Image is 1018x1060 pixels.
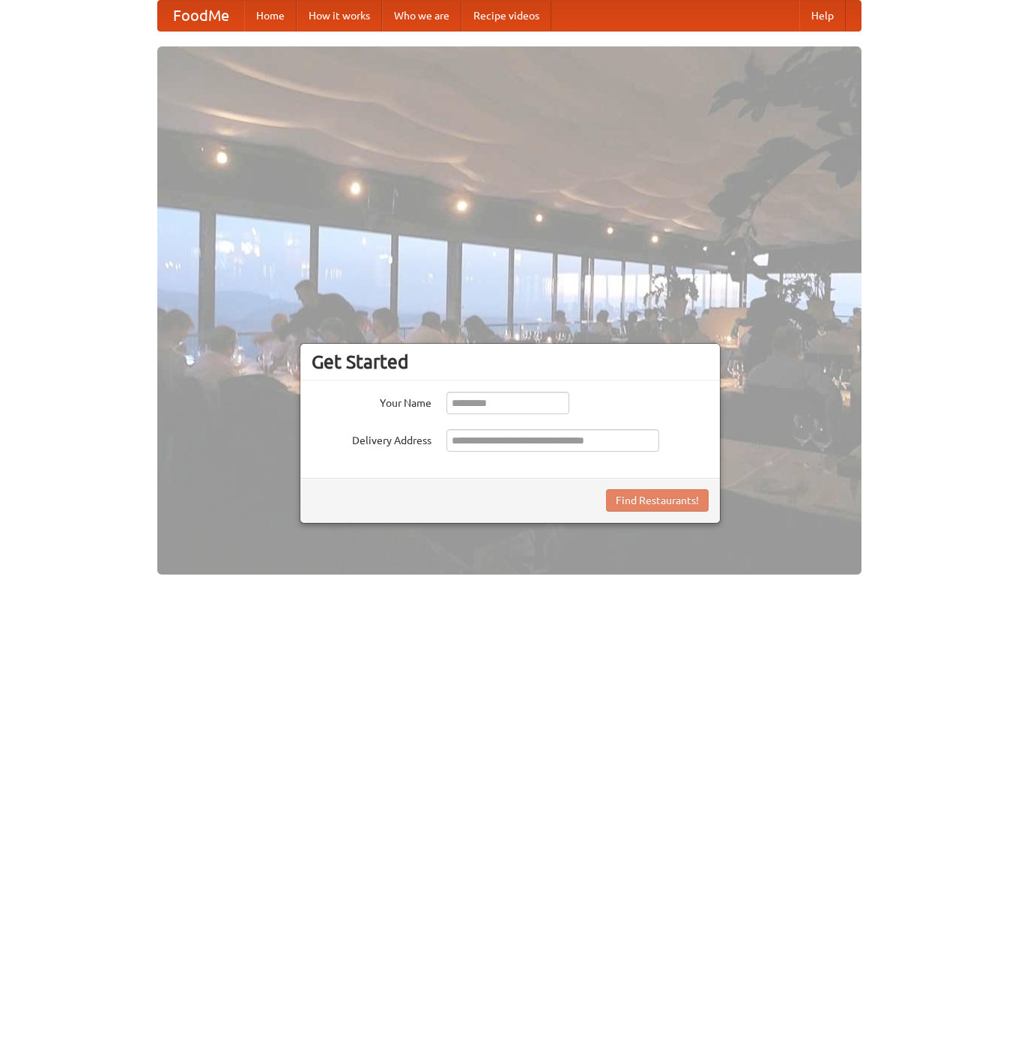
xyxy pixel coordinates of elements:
[382,1,461,31] a: Who we are
[312,429,431,448] label: Delivery Address
[312,392,431,411] label: Your Name
[297,1,382,31] a: How it works
[799,1,846,31] a: Help
[312,351,709,373] h3: Get Started
[461,1,551,31] a: Recipe videos
[606,489,709,512] button: Find Restaurants!
[158,1,244,31] a: FoodMe
[244,1,297,31] a: Home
